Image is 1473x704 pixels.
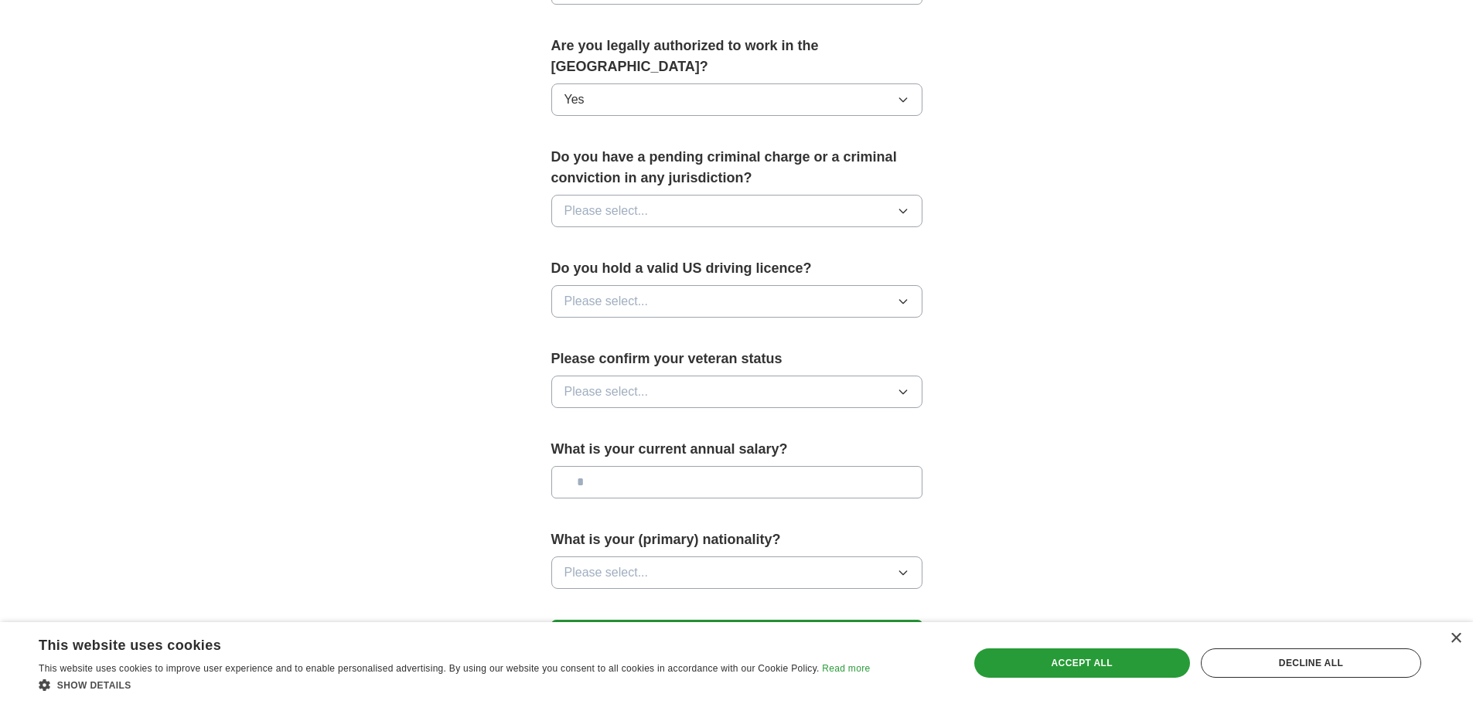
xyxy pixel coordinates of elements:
button: Please select... [551,195,922,227]
label: Do you have a pending criminal charge or a criminal conviction in any jurisdiction? [551,147,922,189]
div: This website uses cookies [39,631,831,655]
button: Save and continue [551,620,922,651]
a: Read more, opens a new window [822,663,870,674]
label: What is your (primary) nationality? [551,529,922,550]
span: Yes [564,90,585,109]
label: Are you legally authorized to work in the [GEOGRAPHIC_DATA]? [551,36,922,77]
button: Please select... [551,376,922,408]
label: What is your current annual salary? [551,439,922,460]
button: Yes [551,83,922,116]
span: Please select... [564,563,649,582]
label: Do you hold a valid US driving licence? [551,258,922,279]
button: Please select... [551,556,922,589]
span: Show details [57,680,131,691]
button: Please select... [551,285,922,318]
span: Please select... [564,202,649,220]
div: Decline all [1201,648,1421,678]
div: Accept all [974,648,1190,678]
span: Please select... [564,292,649,311]
label: Please confirm your veteran status [551,349,922,369]
div: Close [1450,633,1461,644]
span: Please select... [564,383,649,401]
span: This website uses cookies to improve user experience and to enable personalised advertising. By u... [39,663,820,674]
div: Show details [39,677,870,692]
